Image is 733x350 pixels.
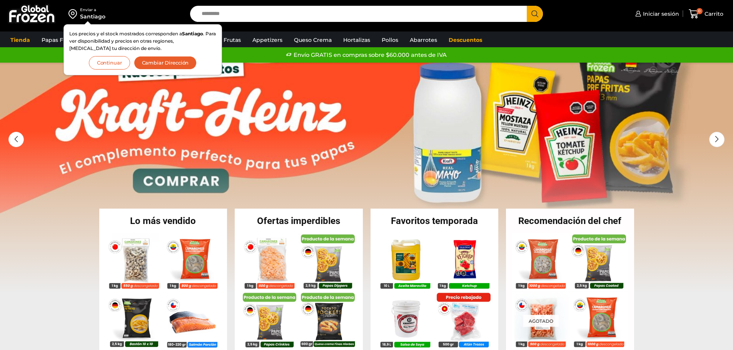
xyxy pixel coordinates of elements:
[641,10,679,18] span: Iniciar sesión
[69,30,216,52] p: Los precios y el stock mostrados corresponden a . Para ver disponibilidad y precios en otras regi...
[235,216,363,226] h2: Ofertas imperdibles
[633,6,679,22] a: Iniciar sesión
[80,7,105,13] div: Enviar a
[339,33,374,47] a: Hortalizas
[38,33,79,47] a: Papas Fritas
[506,216,634,226] h2: Recomendación del chef
[89,56,130,70] button: Continuar
[99,216,227,226] h2: Lo más vendido
[378,33,402,47] a: Pollos
[182,31,203,36] strong: Santiago
[445,33,486,47] a: Descuentos
[249,33,286,47] a: Appetizers
[80,13,105,20] div: Santiago
[406,33,441,47] a: Abarrotes
[709,132,725,147] div: Next slide
[7,33,34,47] a: Tienda
[523,315,559,327] p: Agotado
[134,56,197,70] button: Cambiar Dirección
[696,8,703,14] span: 0
[8,132,24,147] div: Previous slide
[68,7,80,20] img: address-field-icon.svg
[687,5,725,23] a: 0 Carrito
[703,10,723,18] span: Carrito
[527,6,543,22] button: Search button
[371,216,499,226] h2: Favoritos temporada
[290,33,336,47] a: Queso Crema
